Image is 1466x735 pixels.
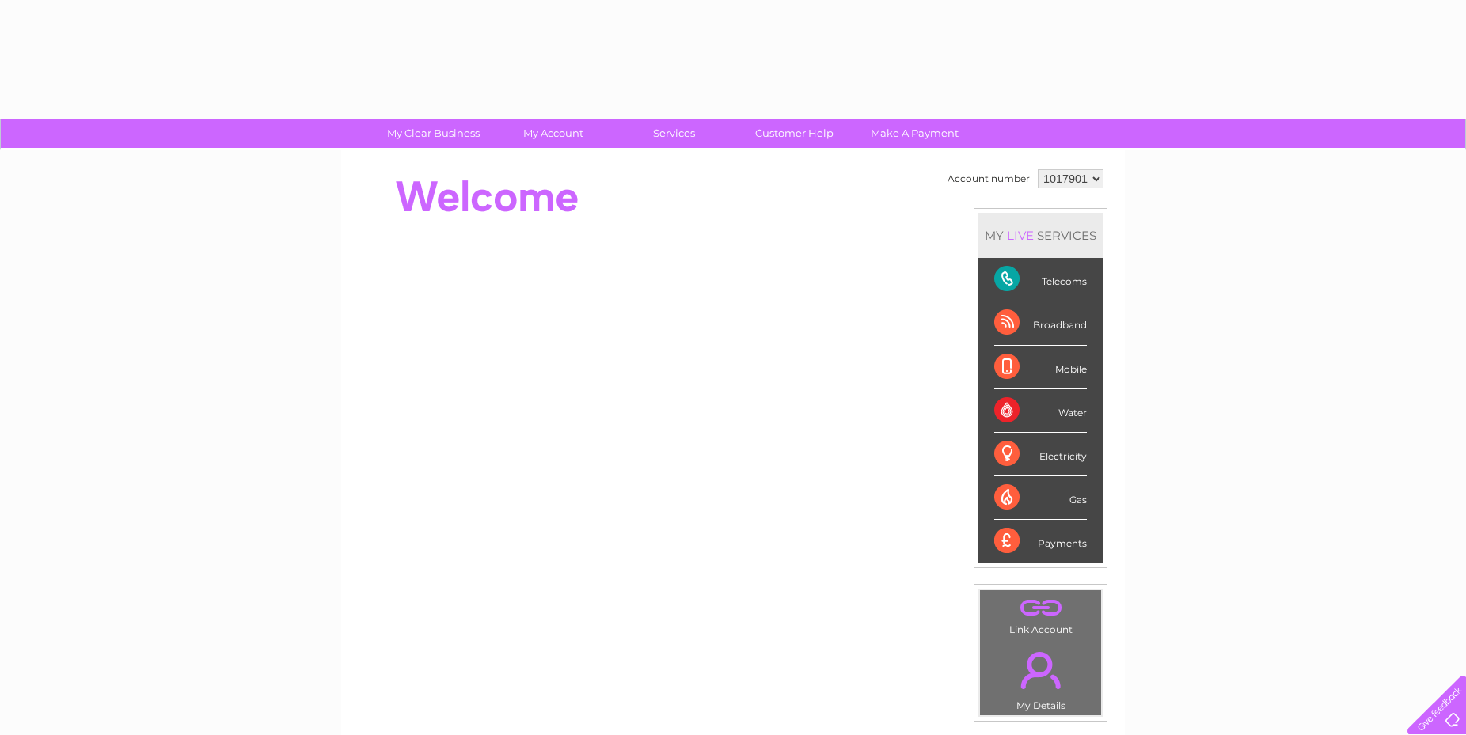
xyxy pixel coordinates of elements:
[849,119,980,148] a: Make A Payment
[994,389,1087,433] div: Water
[994,520,1087,563] div: Payments
[944,165,1034,192] td: Account number
[994,476,1087,520] div: Gas
[984,594,1097,622] a: .
[994,258,1087,301] div: Telecoms
[729,119,860,148] a: Customer Help
[994,433,1087,476] div: Electricity
[979,638,1102,716] td: My Details
[979,589,1102,639] td: Link Account
[994,301,1087,345] div: Broadband
[978,213,1103,258] div: MY SERVICES
[984,642,1097,698] a: .
[1004,228,1037,243] div: LIVE
[609,119,739,148] a: Services
[368,119,499,148] a: My Clear Business
[488,119,619,148] a: My Account
[994,346,1087,389] div: Mobile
